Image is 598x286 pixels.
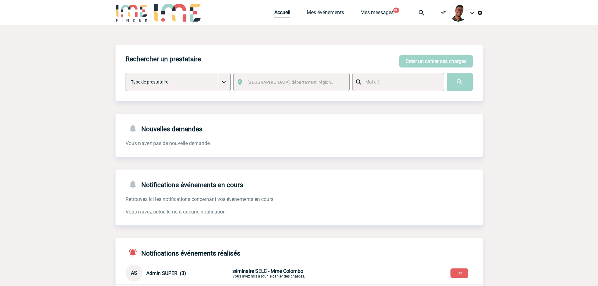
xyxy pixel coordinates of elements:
[447,73,473,91] input: Submit
[126,124,202,133] h4: Nouvelles demandes
[126,248,240,257] h4: Notifications événements réalisés
[307,9,344,18] a: Mes événements
[247,80,335,85] span: [GEOGRAPHIC_DATA], département, région...
[128,248,141,257] img: notifications-active-24-px-r.png
[232,268,303,274] span: séminaire SELC - Mme Colombo
[393,8,399,13] button: 99+
[360,9,394,18] a: Mes messages
[128,124,141,133] img: notifications-24-px-g.png
[439,11,446,15] span: IME
[445,270,473,276] a: Lire
[116,4,148,22] img: IME-Finder
[126,196,275,202] span: Retrouvez ici les notifications concernant vos évenements en cours.
[450,268,468,278] button: Lire
[126,209,226,215] span: Vous n'avez actuellement aucune notification
[126,55,201,63] h4: Rechercher un prestataire
[126,180,243,189] h4: Notifications événements en cours
[126,140,210,146] span: Vous n'avez pas de nouvelle demande
[126,265,483,282] div: Conversation privée : Client - Agence
[131,270,137,276] span: AS
[146,270,186,276] span: Admin SUPER (3)
[128,180,141,189] img: notifications-24-px-g.png
[364,78,438,86] input: Mot clé
[232,268,380,278] p: Vous avez mis à jour le cahier des charges.
[126,270,380,276] a: AS Admin SUPER (3) séminaire SELC - Mme ColomboVous avez mis à jour le cahier des charges.
[274,9,290,18] a: Accueil
[450,4,467,22] img: 124970-0.jpg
